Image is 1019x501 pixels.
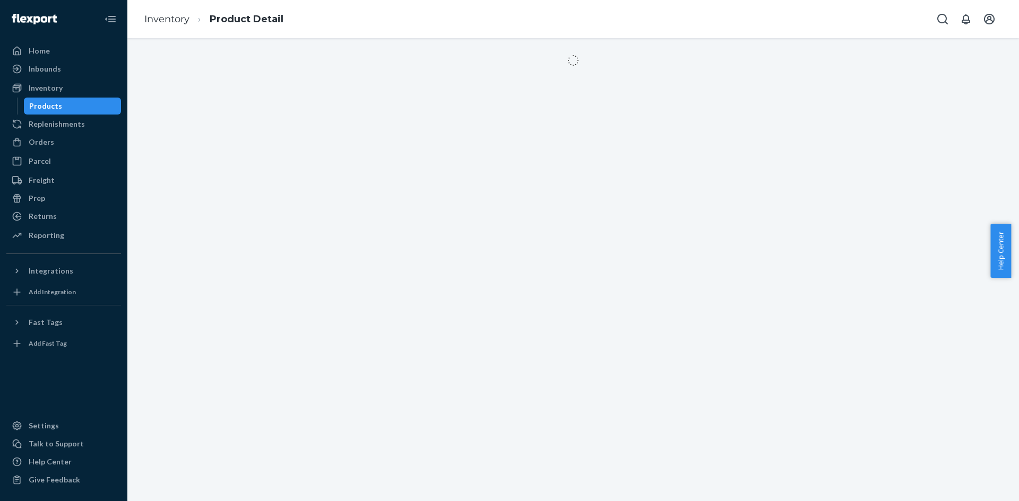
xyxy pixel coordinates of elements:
[29,46,50,56] div: Home
[990,224,1011,278] button: Help Center
[6,453,121,470] a: Help Center
[29,175,55,186] div: Freight
[29,474,80,485] div: Give Feedback
[29,456,72,467] div: Help Center
[6,116,121,133] a: Replenishments
[29,287,76,296] div: Add Integration
[29,211,57,222] div: Returns
[6,284,121,301] a: Add Integration
[136,4,292,35] ol: breadcrumbs
[6,134,121,151] a: Orders
[29,193,45,204] div: Prep
[6,262,121,279] button: Integrations
[29,119,85,129] div: Replenishments
[29,317,63,328] div: Fast Tags
[6,60,121,77] a: Inbounds
[6,190,121,207] a: Prep
[6,335,121,352] a: Add Fast Tag
[210,13,283,25] a: Product Detail
[29,339,67,348] div: Add Fast Tag
[955,8,977,30] button: Open notifications
[932,8,953,30] button: Open Search Box
[29,266,73,276] div: Integrations
[29,83,63,93] div: Inventory
[100,8,121,30] button: Close Navigation
[29,438,84,449] div: Talk to Support
[6,417,121,434] a: Settings
[6,42,121,59] a: Home
[29,156,51,166] div: Parcel
[6,471,121,488] button: Give Feedback
[29,230,64,241] div: Reporting
[29,137,54,147] div: Orders
[6,172,121,189] a: Freight
[29,420,59,431] div: Settings
[24,98,122,115] a: Products
[144,13,189,25] a: Inventory
[6,314,121,331] button: Fast Tags
[979,8,1000,30] button: Open account menu
[6,208,121,225] a: Returns
[6,227,121,244] a: Reporting
[6,80,121,96] a: Inventory
[29,101,62,111] div: Products
[6,435,121,452] button: Talk to Support
[29,64,61,74] div: Inbounds
[6,153,121,170] a: Parcel
[12,14,57,24] img: Flexport logo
